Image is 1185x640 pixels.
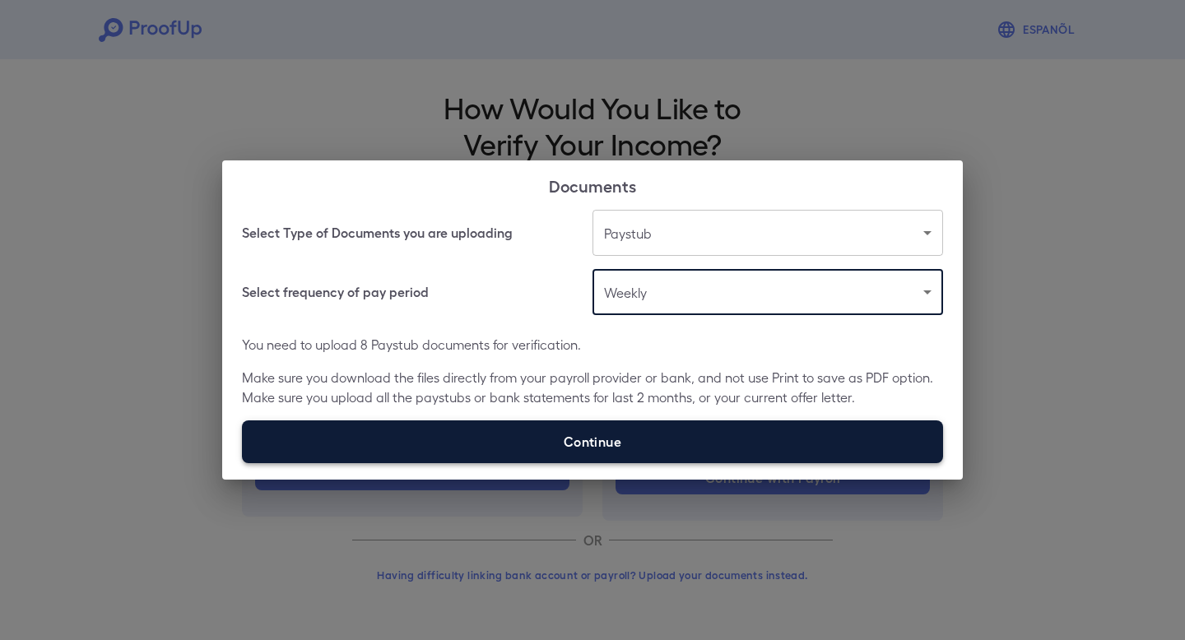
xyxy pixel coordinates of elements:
h2: Documents [222,160,963,210]
h6: Select Type of Documents you are uploading [242,223,513,243]
p: You need to upload 8 Paystub documents for verification. [242,335,943,355]
div: Weekly [592,269,943,315]
h6: Select frequency of pay period [242,282,429,302]
div: Paystub [592,210,943,256]
p: Make sure you download the files directly from your payroll provider or bank, and not use Print t... [242,368,943,407]
label: Continue [242,420,943,463]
